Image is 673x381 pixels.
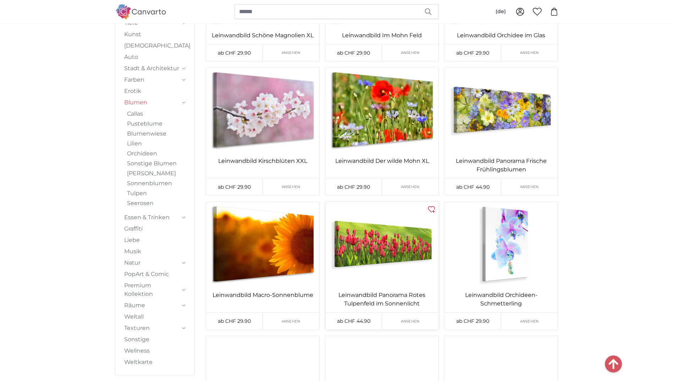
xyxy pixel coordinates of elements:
[445,68,558,153] img: panoramic-canvas-print-fresh-spring-flowers
[124,247,186,256] a: Musik
[115,4,166,19] img: Canvarto
[124,324,180,332] a: Texturen
[124,42,186,50] a: [DEMOGRAPHIC_DATA]
[124,301,186,310] summary: Räume
[446,31,556,40] a: Leinwandbild Orchidee im Glas
[218,318,251,324] span: ab CHF 29.90
[446,291,556,308] a: Leinwandbild Orchideen-Schmetterling
[282,184,300,189] span: Ansehen
[124,270,186,278] a: PopArt & Comic
[326,68,438,153] img: canvas-print-the-wild-poppy-xl
[206,68,319,153] img: canvas-print-cherry-blossoms-xxl
[520,184,539,189] span: Ansehen
[520,319,539,324] span: Ansehen
[337,318,370,324] span: ab CHF 44.90
[456,318,489,324] span: ab CHF 29.90
[282,319,300,324] span: Ansehen
[382,313,438,330] a: Ansehen
[490,5,512,18] button: (de)
[263,44,319,61] a: Ansehen
[127,179,186,188] a: Sonnenblumen
[206,202,319,287] img: canvas-print-macro-sunflower
[124,53,186,61] a: Auto
[124,335,186,344] a: Sonstige
[124,64,186,73] summary: Stadt & Architektur
[124,76,186,84] summary: Farben
[501,178,558,195] a: Ansehen
[263,178,319,195] a: Ansehen
[124,347,186,355] a: Wellness
[263,313,319,330] a: Ansehen
[124,213,186,222] summary: Essen & Trinken
[127,139,186,148] a: Lilien
[401,319,420,324] span: Ansehen
[127,189,186,198] a: Tulpen
[124,259,180,267] a: Natur
[127,129,186,138] a: Blumenwiese
[282,50,300,55] span: Ansehen
[124,76,180,84] a: Farben
[445,202,558,287] img: canvas-print-orchid-butterfly
[326,202,438,287] img: panoramic-canvas-print-red-tulip-field-in-the-sunlight
[124,98,186,107] summary: Blumen
[124,64,180,73] a: Stadt & Architektur
[124,98,180,107] a: Blumen
[337,50,370,56] span: ab CHF 29.90
[124,236,186,244] a: Liebe
[124,281,180,298] a: Premium Kollektion
[208,291,318,299] a: Leinwandbild Macro-Sonnenblume
[124,313,186,321] a: Weltall
[124,213,180,222] a: Essen & Trinken
[127,110,186,118] a: Callas
[446,157,556,174] a: Leinwandbild Panorama Frische Frühlingsblumen
[124,358,186,366] a: Weltkarte
[208,31,318,40] a: Leinwandbild Schöne Magnolien XL
[127,120,186,128] a: Pusteblume
[208,157,318,165] a: Leinwandbild Kirschblüten XXL
[456,184,490,190] span: ab CHF 44.90
[127,199,186,208] a: Seerosen
[124,301,180,310] a: Räume
[327,31,437,40] a: Leinwandbild Im Mohn Feld
[337,184,370,190] span: ab CHF 29.90
[401,50,420,55] span: Ansehen
[501,313,558,330] a: Ansehen
[124,324,186,332] summary: Texturen
[124,281,186,298] summary: Premium Kollektion
[382,178,438,195] a: Ansehen
[127,169,186,178] a: [PERSON_NAME]
[520,50,539,55] span: Ansehen
[401,184,420,189] span: Ansehen
[382,44,438,61] a: Ansehen
[127,149,186,158] a: Orchideen
[124,259,186,267] summary: Natur
[218,184,251,190] span: ab CHF 29.90
[124,87,186,95] a: Erotik
[327,291,437,308] a: Leinwandbild Panorama Rotes Tulpenfeld im Sonnenlicht
[456,50,489,56] span: ab CHF 29.90
[127,159,186,168] a: Sonstige Blumen
[501,44,558,61] a: Ansehen
[124,30,186,39] a: Kunst
[327,157,437,165] a: Leinwandbild Der wilde Mohn XL
[218,50,251,56] span: ab CHF 29.90
[124,225,186,233] a: Graffiti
